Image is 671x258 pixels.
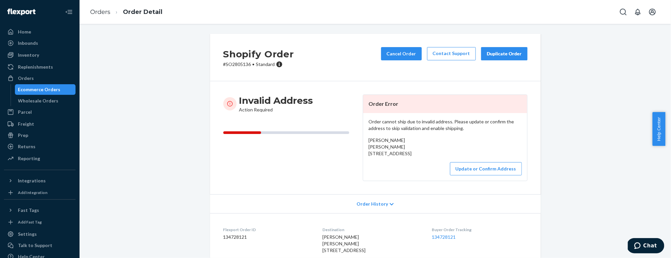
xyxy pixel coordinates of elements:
p: # SO2805136 [223,61,294,68]
span: Order History [357,201,388,207]
div: Ecommerce Orders [18,86,61,93]
div: Talk to Support [18,242,52,249]
div: Inventory [18,52,39,58]
span: [PERSON_NAME] [PERSON_NAME] [STREET_ADDRESS] [368,137,412,156]
div: Reporting [18,155,40,162]
div: Settings [18,231,37,237]
button: Duplicate Order [481,47,528,60]
span: • [252,61,255,67]
h3: Invalid Address [239,95,313,106]
a: Reporting [4,153,76,164]
h2: Shopify Order [223,47,294,61]
a: Settings [4,229,76,239]
button: Help Center [652,112,665,146]
button: Update or Confirm Address [450,162,522,175]
div: Fast Tags [18,207,39,214]
a: Returns [4,141,76,152]
iframe: Opens a widget where you can chat to one of our agents [628,238,664,255]
img: Flexport logo [7,9,35,15]
ol: breadcrumbs [85,2,168,22]
div: Add Integration [18,190,47,195]
button: Cancel Order [381,47,422,60]
span: Standard [256,61,275,67]
a: Order Detail [123,8,162,16]
a: 134728121 [432,234,456,240]
div: Replenishments [18,64,53,70]
div: Returns [18,143,35,150]
dt: Flexport Order ID [223,227,312,232]
dd: 134728121 [223,234,312,240]
a: Wholesale Orders [15,96,76,106]
a: Prep [4,130,76,141]
div: Inbounds [18,40,38,46]
a: Freight [4,119,76,129]
span: [PERSON_NAME] [PERSON_NAME] [STREET_ADDRESS] [322,234,365,253]
p: Order cannot ship due to invalid address. Please update or confirm the address to skip validation... [368,118,522,132]
button: Talk to Support [4,240,76,251]
div: Parcel [18,109,32,115]
div: Orders [18,75,34,82]
a: Inventory [4,50,76,60]
a: Contact Support [427,47,476,60]
dt: Destination [322,227,421,232]
div: Prep [18,132,28,139]
a: Inbounds [4,38,76,48]
a: Add Integration [4,189,76,197]
div: Integrations [18,177,46,184]
button: Integrations [4,175,76,186]
dt: Buyer Order Tracking [432,227,527,232]
a: Orders [90,8,110,16]
header: Order Error [363,95,527,113]
button: Open Search Box [617,5,630,19]
button: Open account menu [646,5,659,19]
button: Fast Tags [4,205,76,216]
a: Ecommerce Orders [15,84,76,95]
div: Freight [18,121,34,127]
div: Wholesale Orders [18,97,59,104]
div: Action Required [239,95,313,113]
a: Parcel [4,107,76,117]
div: Add Fast Tag [18,219,42,225]
a: Replenishments [4,62,76,72]
a: Add Fast Tag [4,218,76,226]
a: Home [4,27,76,37]
div: Home [18,29,31,35]
a: Orders [4,73,76,84]
div: Duplicate Order [487,50,522,57]
button: Open notifications [631,5,644,19]
button: Close Navigation [62,5,76,19]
